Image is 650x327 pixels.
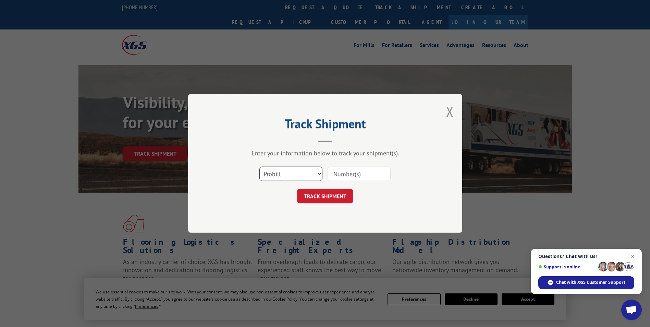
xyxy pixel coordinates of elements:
[297,189,353,204] button: TRACK SHIPMENT
[328,167,391,181] input: Number(s)
[538,264,596,269] span: Support is online
[538,276,634,289] div: Chat with XGS Customer Support
[628,252,637,261] span: Close chat
[222,149,428,157] div: Enter your information below to track your shipment(s).
[222,119,428,132] h2: Track Shipment
[621,300,642,320] div: Open chat
[446,102,454,121] button: Close modal
[556,279,625,286] span: Chat with XGS Customer Support
[538,254,634,259] span: Questions? Chat with us!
